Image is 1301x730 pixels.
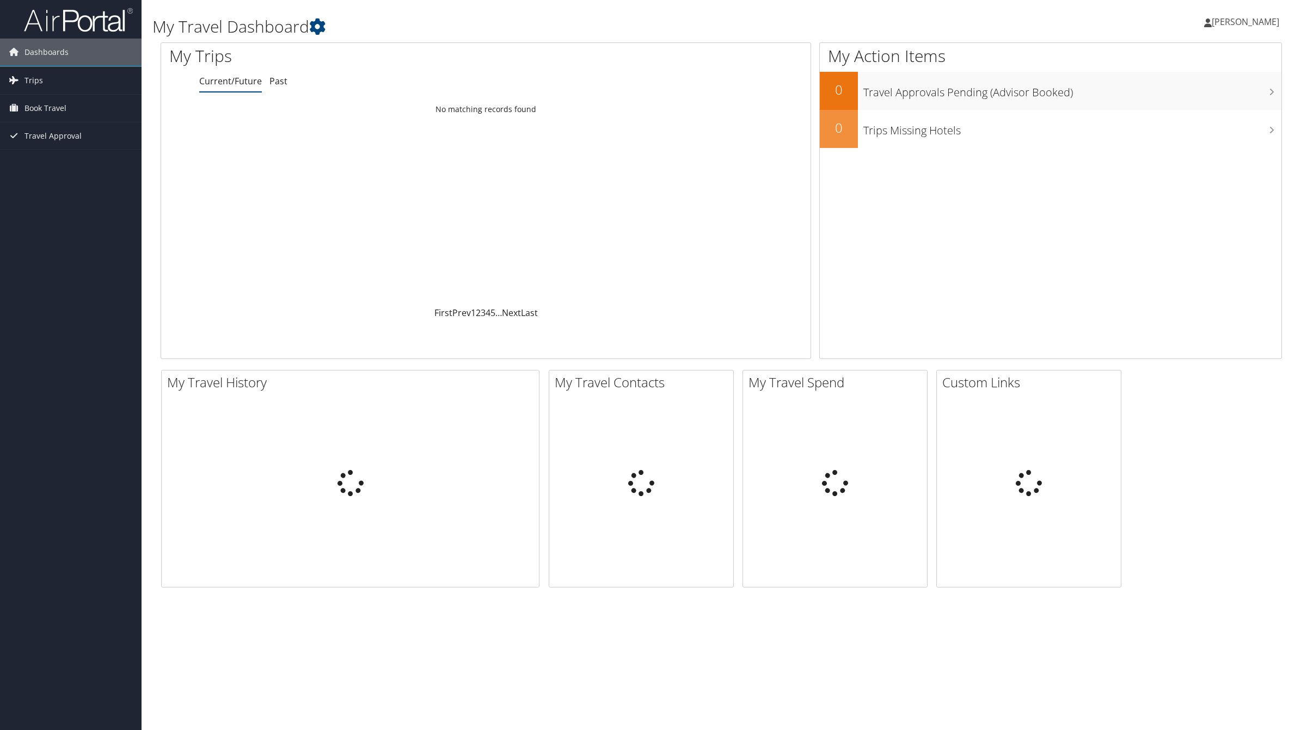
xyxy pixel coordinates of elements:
a: 5 [490,307,495,319]
h1: My Travel Dashboard [152,15,911,38]
a: [PERSON_NAME] [1204,5,1290,38]
h3: Trips Missing Hotels [863,117,1281,138]
h1: My Trips [169,45,532,67]
h1: My Action Items [820,45,1281,67]
a: Current/Future [199,75,262,87]
span: Book Travel [24,95,66,122]
a: Prev [452,307,471,319]
h3: Travel Approvals Pending (Advisor Booked) [863,79,1281,100]
h2: Custom Links [942,373,1121,392]
h2: 0 [820,119,858,137]
a: Next [502,307,521,319]
span: [PERSON_NAME] [1212,16,1279,28]
h2: My Travel Contacts [555,373,733,392]
a: 0Travel Approvals Pending (Advisor Booked) [820,72,1281,110]
span: Travel Approval [24,122,82,150]
span: … [495,307,502,319]
img: airportal-logo.png [24,7,133,33]
a: 0Trips Missing Hotels [820,110,1281,148]
span: Trips [24,67,43,94]
a: 2 [476,307,481,319]
h2: My Travel Spend [748,373,927,392]
a: 1 [471,307,476,319]
a: First [434,307,452,319]
a: Last [521,307,538,319]
a: Past [269,75,287,87]
a: 3 [481,307,486,319]
td: No matching records found [161,100,811,119]
h2: 0 [820,81,858,99]
a: 4 [486,307,490,319]
h2: My Travel History [167,373,539,392]
span: Dashboards [24,39,69,66]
